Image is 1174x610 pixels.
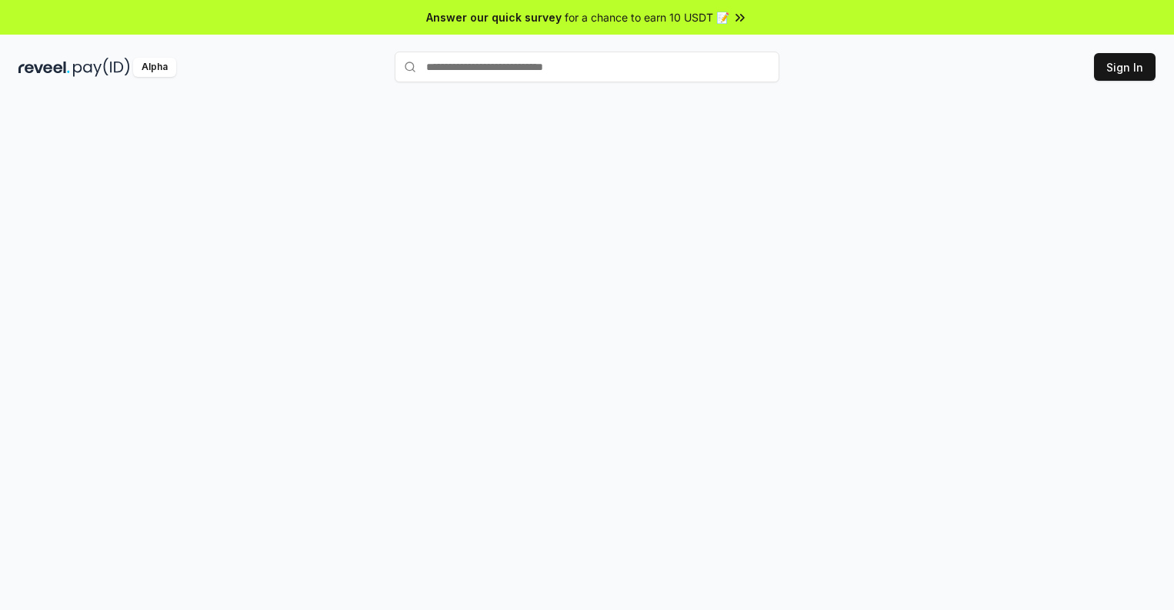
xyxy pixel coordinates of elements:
[73,58,130,77] img: pay_id
[1094,53,1156,81] button: Sign In
[565,9,729,25] span: for a chance to earn 10 USDT 📝
[18,58,70,77] img: reveel_dark
[133,58,176,77] div: Alpha
[426,9,562,25] span: Answer our quick survey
